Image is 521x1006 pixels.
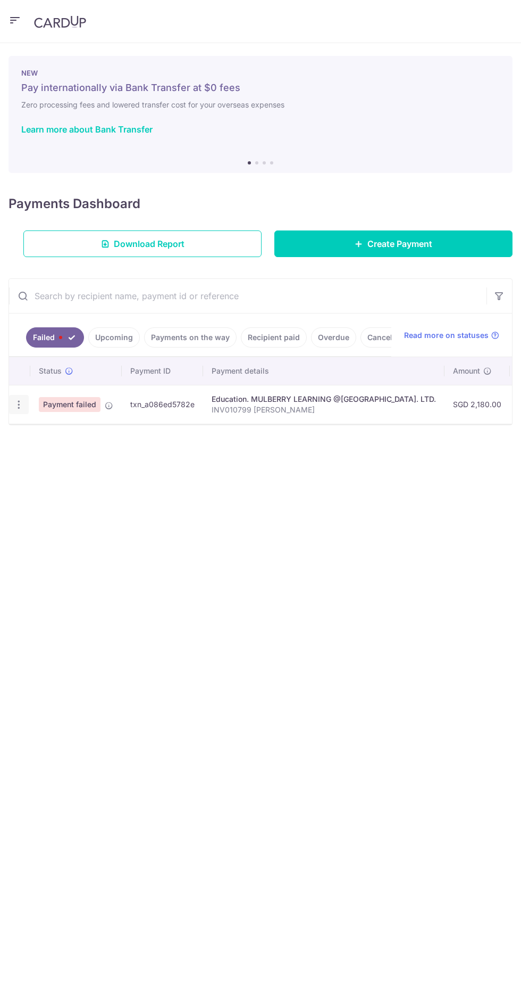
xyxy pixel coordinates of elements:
h6: Zero processing fees and lowered transfer cost for your overseas expenses [21,98,500,111]
a: Upcoming [88,327,140,348]
span: Payment failed [39,397,100,412]
span: Amount [453,366,480,376]
span: Create Payment [367,237,432,250]
span: Status [39,366,62,376]
p: NEW [21,69,500,77]
span: Download Report [114,237,184,250]
a: Learn more about Bank Transfer [21,124,153,135]
span: Read more on statuses [404,330,489,341]
a: Failed [26,327,84,348]
th: Payment details [203,357,444,385]
a: Overdue [311,327,356,348]
a: Payments on the way [144,327,237,348]
div: Education. MULBERRY LEARNING @[GEOGRAPHIC_DATA]. LTD. [212,394,436,405]
a: Recipient paid [241,327,307,348]
th: Payment ID [122,357,203,385]
h4: Payments Dashboard [9,194,140,213]
td: SGD 2,180.00 [444,385,510,424]
a: Cancelled [360,327,410,348]
a: Read more on statuses [404,330,499,341]
a: Download Report [23,230,262,257]
input: Search by recipient name, payment id or reference [9,279,486,313]
p: INV010799 [PERSON_NAME] [212,405,436,415]
h5: Pay internationally via Bank Transfer at $0 fees [21,81,500,94]
img: CardUp [34,15,86,28]
td: txn_a086ed5782e [122,385,203,424]
a: Create Payment [274,230,512,257]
